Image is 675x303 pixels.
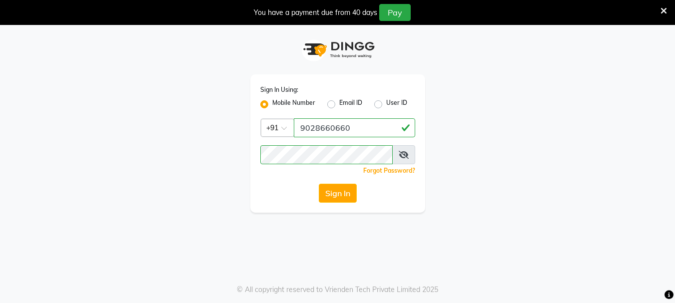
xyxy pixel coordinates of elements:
div: You have a payment due from 40 days [254,7,377,18]
label: Email ID [339,98,362,110]
a: Forgot Password? [363,167,415,174]
label: User ID [386,98,407,110]
button: Pay [379,4,411,21]
button: Sign In [319,184,357,203]
input: Username [294,118,415,137]
img: logo1.svg [298,35,378,64]
input: Username [260,145,393,164]
label: Sign In Using: [260,85,298,94]
label: Mobile Number [272,98,315,110]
